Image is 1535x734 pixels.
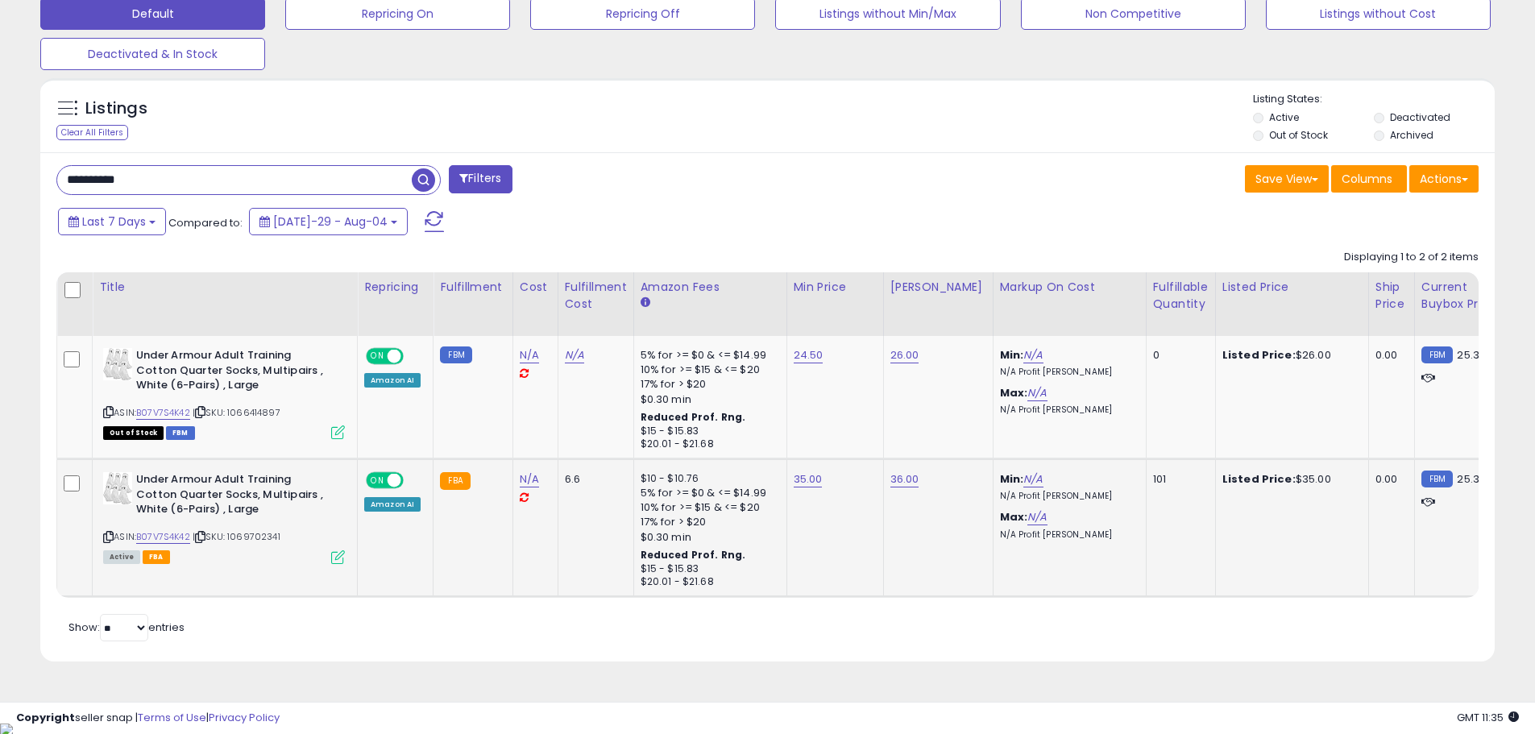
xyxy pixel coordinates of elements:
[641,392,774,407] div: $0.30 min
[16,710,75,725] strong: Copyright
[641,348,774,363] div: 5% for >= $0 & <= $14.99
[249,208,408,235] button: [DATE]-29 - Aug-04
[440,472,470,490] small: FBA
[1269,128,1328,142] label: Out of Stock
[168,215,243,230] span: Compared to:
[401,474,427,487] span: OFF
[641,425,774,438] div: $15 - $15.83
[794,279,877,296] div: Min Price
[103,348,132,380] img: 41nM6lrWqSL._SL40_.jpg
[565,347,584,363] a: N/A
[1245,165,1329,193] button: Save View
[367,350,388,363] span: ON
[1000,404,1134,416] p: N/A Profit [PERSON_NAME]
[16,711,280,726] div: seller snap | |
[1409,165,1479,193] button: Actions
[103,426,164,440] span: All listings that are currently out of stock and unavailable for purchase on Amazon
[1344,250,1479,265] div: Displaying 1 to 2 of 2 items
[794,347,824,363] a: 24.50
[641,377,774,392] div: 17% for > $20
[99,279,351,296] div: Title
[641,548,746,562] b: Reduced Prof. Rng.
[1421,471,1453,487] small: FBM
[1421,279,1504,313] div: Current Buybox Price
[641,472,774,486] div: $10 - $10.76
[1222,348,1356,363] div: $26.00
[143,550,170,564] span: FBA
[136,406,190,420] a: B07V7S4K42
[641,500,774,515] div: 10% for >= $15 & <= $20
[367,474,388,487] span: ON
[56,125,128,140] div: Clear All Filters
[1153,472,1203,487] div: 101
[364,279,426,296] div: Repricing
[1023,471,1043,487] a: N/A
[641,575,774,589] div: $20.01 - $21.68
[1153,348,1203,363] div: 0
[1457,710,1519,725] span: 2025-08-12 11:35 GMT
[890,279,986,296] div: [PERSON_NAME]
[103,550,140,564] span: All listings currently available for purchase on Amazon
[1342,171,1392,187] span: Columns
[565,279,627,313] div: Fulfillment Cost
[364,497,421,512] div: Amazon AI
[1153,279,1209,313] div: Fulfillable Quantity
[1000,367,1134,378] p: N/A Profit [PERSON_NAME]
[193,530,280,543] span: | SKU: 1069702341
[1000,471,1024,487] b: Min:
[565,472,621,487] div: 6.6
[138,710,206,725] a: Terms of Use
[1000,491,1134,502] p: N/A Profit [PERSON_NAME]
[1375,279,1408,313] div: Ship Price
[1375,348,1402,363] div: 0.00
[1222,471,1296,487] b: Listed Price:
[1000,509,1028,525] b: Max:
[1457,347,1486,363] span: 25.35
[68,620,185,635] span: Show: entries
[1000,347,1024,363] b: Min:
[1375,472,1402,487] div: 0.00
[449,165,512,193] button: Filters
[440,279,505,296] div: Fulfillment
[520,347,539,363] a: N/A
[103,472,132,504] img: 41nM6lrWqSL._SL40_.jpg
[401,350,427,363] span: OFF
[136,472,332,521] b: Under Armour Adult Training Cotton Quarter Socks, Multipairs , White (6-Pairs) , Large
[85,97,147,120] h5: Listings
[1000,279,1139,296] div: Markup on Cost
[1253,92,1495,107] p: Listing States:
[364,373,421,388] div: Amazon AI
[103,348,345,437] div: ASIN:
[1222,472,1356,487] div: $35.00
[520,471,539,487] a: N/A
[641,363,774,377] div: 10% for >= $15 & <= $20
[1023,347,1043,363] a: N/A
[641,437,774,451] div: $20.01 - $21.68
[103,472,345,562] div: ASIN:
[440,346,471,363] small: FBM
[1457,471,1486,487] span: 25.35
[58,208,166,235] button: Last 7 Days
[794,471,823,487] a: 35.00
[1027,385,1047,401] a: N/A
[1390,110,1450,124] label: Deactivated
[273,214,388,230] span: [DATE]-29 - Aug-04
[1222,347,1296,363] b: Listed Price:
[641,562,774,576] div: $15 - $15.83
[641,486,774,500] div: 5% for >= $0 & <= $14.99
[1000,385,1028,400] b: Max:
[641,279,780,296] div: Amazon Fees
[641,530,774,545] div: $0.30 min
[1222,279,1362,296] div: Listed Price
[890,347,919,363] a: 26.00
[166,426,195,440] span: FBM
[1390,128,1433,142] label: Archived
[136,348,332,397] b: Under Armour Adult Training Cotton Quarter Socks, Multipairs , White (6-Pairs) , Large
[193,406,280,419] span: | SKU: 1066414897
[82,214,146,230] span: Last 7 Days
[890,471,919,487] a: 36.00
[1000,529,1134,541] p: N/A Profit [PERSON_NAME]
[136,530,190,544] a: B07V7S4K42
[993,272,1146,336] th: The percentage added to the cost of goods (COGS) that forms the calculator for Min & Max prices.
[641,515,774,529] div: 17% for > $20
